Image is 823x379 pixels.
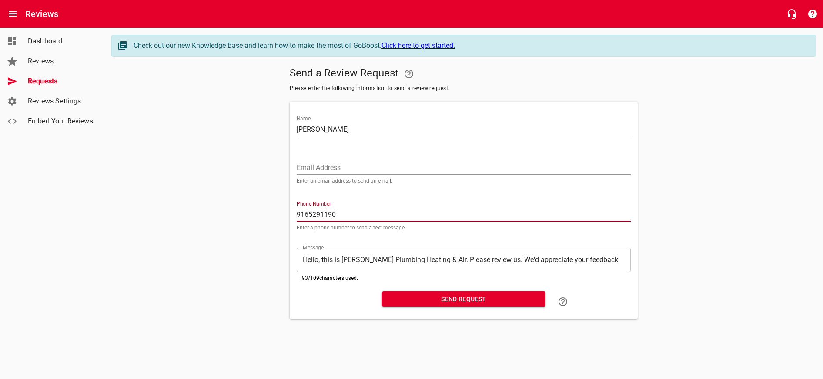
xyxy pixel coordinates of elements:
[382,291,545,307] button: Send Request
[28,36,94,47] span: Dashboard
[297,225,631,230] p: Enter a phone number to send a text message.
[552,291,573,312] a: Learn how to "Send a Review Request"
[297,201,331,206] label: Phone Number
[302,275,358,281] span: 93 / 109 characters used.
[134,40,807,51] div: Check out our new Knowledge Base and learn how to make the most of GoBoost.
[398,63,419,84] a: Your Google or Facebook account must be connected to "Send a Review Request"
[802,3,823,24] button: Support Portal
[28,116,94,126] span: Embed Your Reviews
[28,56,94,66] span: Reviews
[290,84,638,93] span: Please enter the following information to send a review request.
[28,96,94,106] span: Reviews Settings
[2,3,23,24] button: Open drawer
[25,7,58,21] h6: Reviews
[28,76,94,86] span: Requests
[389,294,539,305] span: Send Request
[290,63,638,84] h5: Send a Review Request
[297,178,631,183] p: Enter an email address to send an email.
[781,3,802,24] button: Live Chat
[303,256,625,264] textarea: Hello, this is [PERSON_NAME] Plumbing Heating & Air. Please review us. We'd appreciate your feedb...
[297,116,311,121] label: Name
[381,41,455,50] a: Click here to get started.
